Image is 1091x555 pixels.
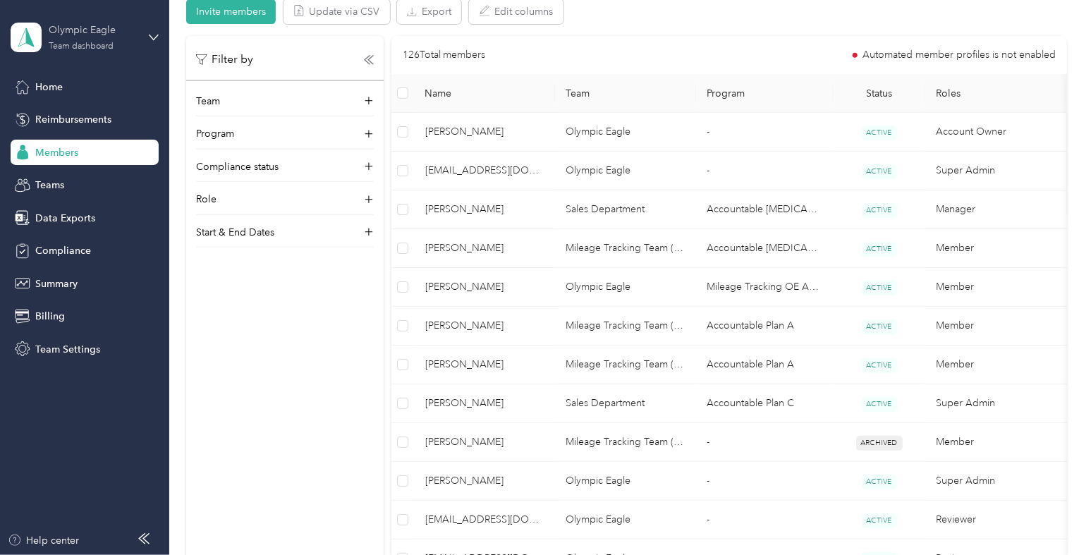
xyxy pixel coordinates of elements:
[862,475,897,489] span: ACTIVE
[696,190,834,229] td: Accountable Plan B
[35,178,64,193] span: Teams
[425,396,544,411] span: [PERSON_NAME]
[425,473,544,489] span: [PERSON_NAME]
[414,384,555,423] td: Christopher J. Hagle
[555,229,696,268] td: Mileage Tracking Team (non-union)
[414,346,555,384] td: Brian J. Kruse
[696,307,834,346] td: Accountable Plan A
[425,163,544,178] span: [EMAIL_ADDRESS][DOMAIN_NAME] (You)
[696,229,834,268] td: Accountable Plan B
[862,358,897,373] span: ACTIVE
[555,190,696,229] td: Sales Department
[196,192,217,207] p: Role
[555,152,696,190] td: Olympic Eagle
[414,423,555,462] td: David Baker
[696,113,834,152] td: -
[35,309,65,324] span: Billing
[856,436,903,451] span: ARCHIVED
[196,94,220,109] p: Team
[862,164,897,179] span: ACTIVE
[862,242,897,257] span: ACTIVE
[555,268,696,307] td: Olympic Eagle
[555,423,696,462] td: Mileage Tracking Team (non-union)
[49,42,114,51] div: Team dashboard
[696,423,834,462] td: -
[403,47,486,63] p: 126 Total members
[414,74,555,113] th: Name
[196,159,279,174] p: Compliance status
[862,319,897,334] span: ACTIVE
[414,501,555,539] td: favr1+olympiceagle@everlance.com
[425,124,544,140] span: [PERSON_NAME]
[555,384,696,423] td: Sales Department
[196,51,253,68] p: Filter by
[834,74,925,113] th: Status
[862,513,897,528] span: ACTIVE
[925,501,1066,539] td: Reviewer
[925,113,1066,152] td: Account Owner
[414,307,555,346] td: Jason E. Tague
[8,533,80,548] button: Help center
[862,203,897,218] span: ACTIVE
[196,225,274,240] p: Start & End Dates
[555,462,696,501] td: Olympic Eagle
[35,211,95,226] span: Data Exports
[414,229,555,268] td: George F. Kane
[425,434,544,450] span: [PERSON_NAME]
[925,229,1066,268] td: Member
[555,113,696,152] td: Olympic Eagle
[862,397,897,412] span: ACTIVE
[35,145,78,160] span: Members
[862,126,897,140] span: ACTIVE
[425,240,544,256] span: [PERSON_NAME]
[425,87,544,99] span: Name
[425,357,544,372] span: [PERSON_NAME]
[696,74,834,113] th: Program
[925,307,1066,346] td: Member
[49,23,137,37] div: Olympic Eagle
[696,152,834,190] td: -
[196,126,234,141] p: Program
[555,74,696,113] th: Team
[696,462,834,501] td: -
[696,384,834,423] td: Accountable Plan C
[925,423,1066,462] td: Member
[414,268,555,307] td: Nick Bland
[696,501,834,539] td: -
[414,152,555,190] td: success+olympiceagle@everlance.com (You)
[925,152,1066,190] td: Super Admin
[555,501,696,539] td: Olympic Eagle
[414,190,555,229] td: Nicole M. Cooper-Sticca
[925,190,1066,229] td: Manager
[35,80,63,94] span: Home
[425,512,544,527] span: [EMAIL_ADDRESS][DOMAIN_NAME]
[414,462,555,501] td: Brenda Pessemier
[35,342,100,357] span: Team Settings
[925,462,1066,501] td: Super Admin
[35,112,111,127] span: Reimbursements
[35,276,78,291] span: Summary
[555,307,696,346] td: Mileage Tracking Team (non-union)
[414,113,555,152] td: Courtney Gamba
[696,268,834,307] td: Mileage Tracking OE Autos
[555,346,696,384] td: Mileage Tracking Team (non-union)
[862,281,897,295] span: ACTIVE
[425,318,544,334] span: [PERSON_NAME]
[1012,476,1091,555] iframe: Everlance-gr Chat Button Frame
[696,346,834,384] td: Accountable Plan A
[425,202,544,217] span: [PERSON_NAME]
[925,384,1066,423] td: Super Admin
[35,243,91,258] span: Compliance
[925,74,1066,113] th: Roles
[425,279,544,295] span: [PERSON_NAME]
[863,50,1056,60] span: Automated member profiles is not enabled
[925,268,1066,307] td: Member
[925,346,1066,384] td: Member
